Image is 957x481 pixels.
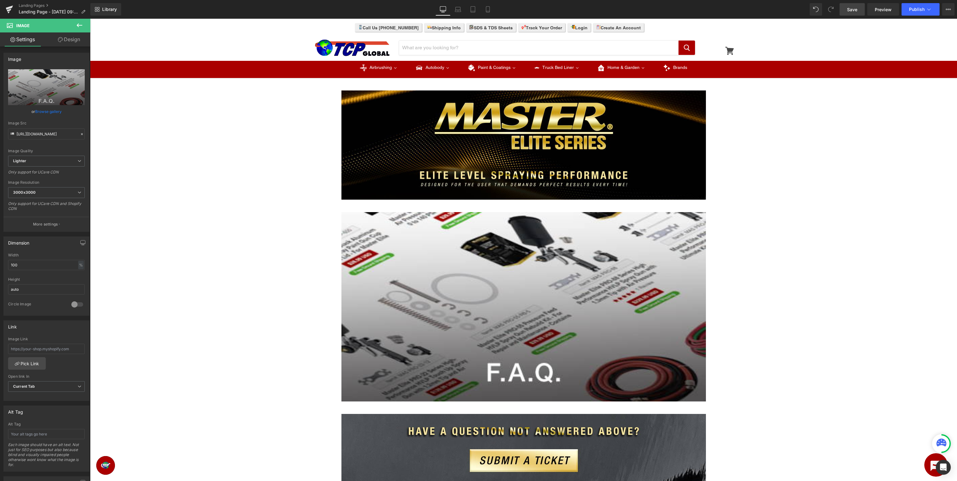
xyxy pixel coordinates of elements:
[309,22,588,36] input: Search
[8,277,85,282] div: Height
[268,6,273,11] img: smartphone.svg
[19,3,90,8] a: Landing Pages
[450,3,465,16] a: Laptop
[4,217,89,231] button: More settings
[336,46,354,52] span: Autobody
[465,3,480,16] a: Tablet
[8,284,85,294] input: auto
[102,7,117,12] span: Library
[90,3,121,16] a: New Library
[825,3,837,16] button: Redo
[478,5,501,13] a: Login
[428,5,475,13] a: Track Your Order
[317,42,369,58] a: AutobodyAutobody
[942,3,955,16] button: More
[19,9,79,14] span: Landing Page - [DATE] 09:54:15
[265,5,332,13] a: Call Us [PHONE_NUMBER]
[503,5,554,13] a: Create An Account
[452,46,484,52] span: Truck Bed Liner
[8,357,46,370] a: Pick Link
[8,201,85,215] div: Only support for UCare CDN and Shopify CDN
[8,180,85,185] div: Image Resolution
[8,260,85,270] input: auto
[8,321,17,329] div: Link
[8,422,85,426] div: Alt Tag
[583,46,597,52] span: Brands
[334,5,374,13] a: Shipping Info
[8,429,85,439] input: Your alt tags go here
[8,442,85,471] div: Each image should have an alt text. Not just for SEO purposes but also because blind and visually...
[369,42,435,58] a: Paint & CoatingsPaint & Coatings
[8,108,85,115] div: or
[517,46,550,52] span: Home & Garden
[8,344,85,354] input: https://your-shop.myshopify.com
[78,261,84,269] div: %
[445,47,449,51] img: Truck Bed Liner
[810,3,822,16] button: Undo
[8,302,65,308] div: Circle Image
[867,3,899,16] a: Preview
[13,158,26,163] b: Lighter
[8,374,85,379] div: Open link In
[909,7,925,12] span: Publish
[6,437,25,456] iframe: Button to open loyalty program pop-up
[33,221,58,227] p: More settings
[326,46,332,52] img: Autobody
[8,121,85,125] div: Image Src
[376,5,426,13] a: SDS & TDS Sheets
[13,190,36,195] b: 3000x3000
[936,460,951,475] div: Open Intercom Messenger
[435,42,498,58] a: Truck Bed LinerTruck Bed Liner
[16,23,30,28] span: Image
[8,253,85,257] div: Width
[8,170,85,179] div: Only support for UCare CDN
[46,32,92,46] a: Design
[431,6,436,11] img: destination.svg
[506,6,511,11] img: clipboard.svg
[480,3,495,16] a: Mobile
[875,6,892,13] span: Preview
[8,337,85,341] div: Image Link
[378,46,385,52] img: Paint & Coatings
[8,237,30,245] div: Dimension
[8,406,23,415] div: Alt Tag
[574,46,580,52] img: Brands
[481,6,485,11] img: log-in.svg
[8,53,21,62] div: Image
[379,6,384,11] img: checklist.svg
[35,106,62,117] a: Browse gallery
[8,129,85,139] input: Link
[13,384,35,389] b: Current Tab
[388,46,421,52] span: Paint & Coatings
[847,6,857,13] span: Save
[498,42,564,58] a: Home & GardenHome & Garden
[260,42,317,58] a: AirbrushingAirbrushing
[902,3,940,16] button: Publish
[588,22,605,36] button: Search
[436,3,450,16] a: Desktop
[8,149,85,153] div: Image Quality
[508,46,514,52] img: Home & Garden
[279,46,302,52] span: Airbrushing
[564,42,607,58] a: Brands Brands
[270,46,276,52] img: Airbrushing
[337,6,342,11] img: delivery-truck_4009be93-b750-4772-8b50-7d9b6cf6188a.svg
